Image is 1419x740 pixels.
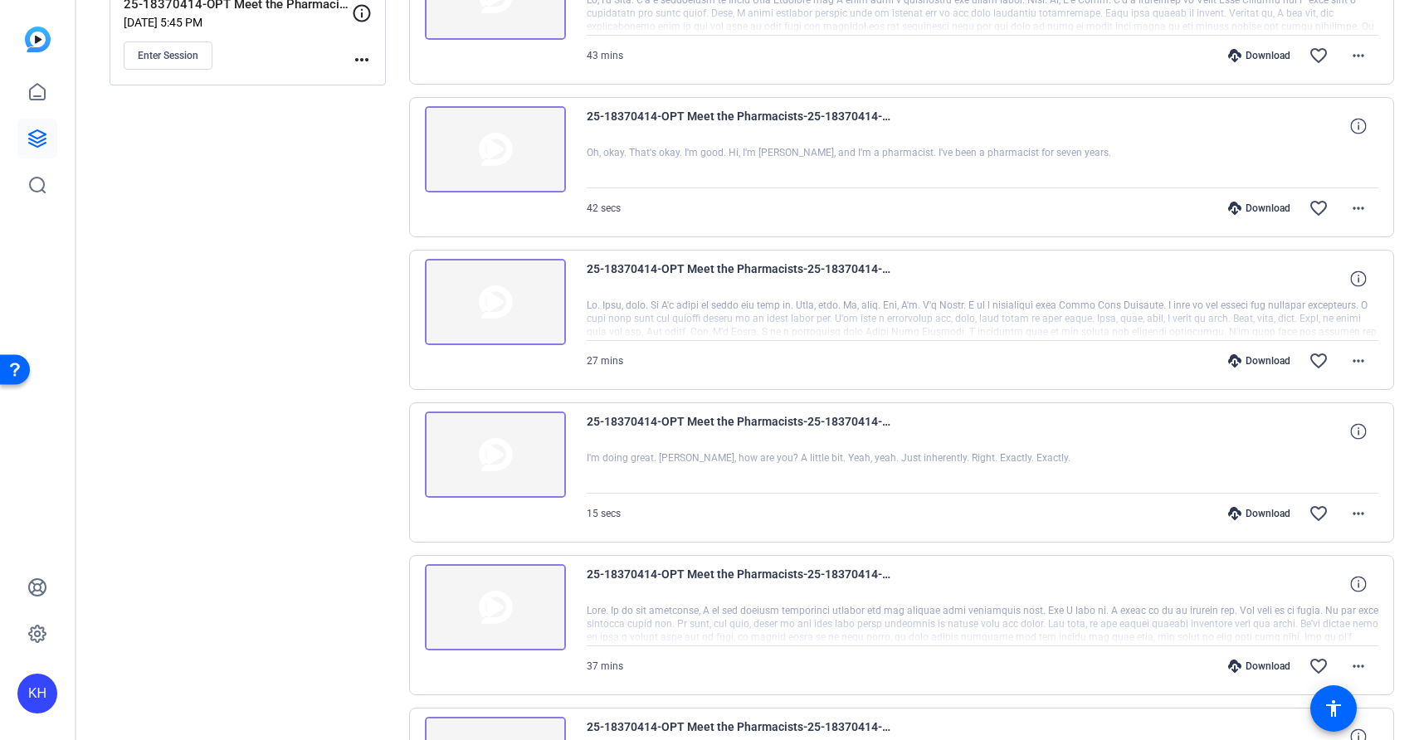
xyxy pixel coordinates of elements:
mat-icon: more_horiz [1348,504,1368,523]
span: 25-18370414-OPT Meet the Pharmacists-25-18370414-OPT Meet the Pharmacists - Capture Session 01-la... [587,106,894,146]
mat-icon: favorite_border [1309,46,1329,66]
span: 37 mins [587,660,623,672]
button: Enter Session [124,41,212,70]
mat-icon: more_horiz [1348,198,1368,218]
span: 25-18370414-OPT Meet the Pharmacists-25-18370414-OPT Meet the Pharmacists - Capture Session 01-ke... [587,564,894,604]
mat-icon: favorite_border [1309,351,1329,371]
mat-icon: more_horiz [1348,656,1368,676]
span: 43 mins [587,50,623,61]
mat-icon: favorite_border [1309,198,1329,218]
mat-icon: favorite_border [1309,656,1329,676]
span: 42 secs [587,202,621,214]
img: blue-gradient.svg [25,27,51,52]
span: 25-18370414-OPT Meet the Pharmacists-25-18370414-OPT Meet the Pharmacists - Capture Session 01-[P... [587,411,894,451]
img: thumb-nail [425,106,566,192]
div: Download [1220,49,1299,62]
span: Enter Session [138,49,198,62]
span: 25-18370414-OPT Meet the Pharmacists-25-18370414-OPT Meet the Pharmacists - Capture Session 01-[P... [587,259,894,299]
span: 27 mins [587,355,623,367]
mat-icon: more_horiz [352,50,372,70]
div: Download [1220,354,1299,368]
mat-icon: favorite_border [1309,504,1329,523]
span: 15 secs [587,508,621,519]
mat-icon: accessibility [1324,699,1343,718]
div: Download [1220,660,1299,673]
div: Download [1220,507,1299,520]
mat-icon: more_horiz [1348,46,1368,66]
img: thumb-nail [425,411,566,498]
p: [DATE] 5:45 PM [124,16,352,29]
mat-icon: more_horiz [1348,351,1368,371]
div: KH [17,674,57,713]
img: thumb-nail [425,564,566,650]
img: thumb-nail [425,259,566,345]
div: Download [1220,202,1299,215]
